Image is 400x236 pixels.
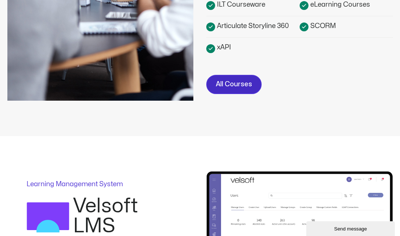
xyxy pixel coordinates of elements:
[206,75,262,94] a: All Courses
[306,220,396,236] iframe: chat widget
[308,21,336,31] span: SCORM
[27,181,174,188] p: Learning Management System
[215,42,231,52] span: xAPI
[300,21,393,31] a: SCORM
[215,21,289,31] span: Articulate Storyline 360
[206,21,300,31] a: Articulate Storyline 360
[73,196,174,236] h2: Velsoft LMS
[216,79,252,90] span: All Courses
